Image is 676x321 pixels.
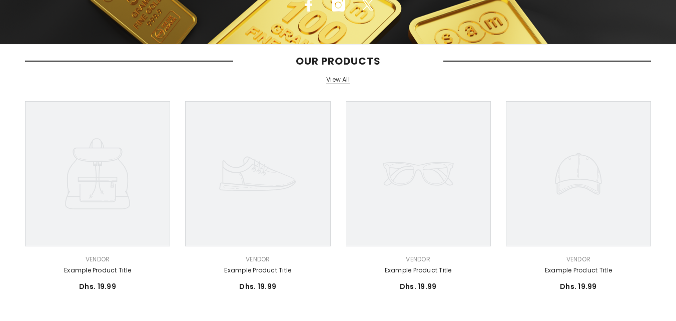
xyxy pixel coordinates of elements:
a: Example product title [346,265,491,276]
span: Dhs. 19.99 [239,281,276,291]
div: Vendor [25,254,170,265]
div: Vendor [185,254,330,265]
span: Dhs. 19.99 [560,281,597,291]
a: Example product title [185,265,330,276]
span: Our Products [233,55,443,67]
div: Vendor [506,254,651,265]
div: Vendor [346,254,491,265]
a: Example product title [506,265,651,276]
a: View All [326,76,350,84]
span: Dhs. 19.99 [400,281,437,291]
